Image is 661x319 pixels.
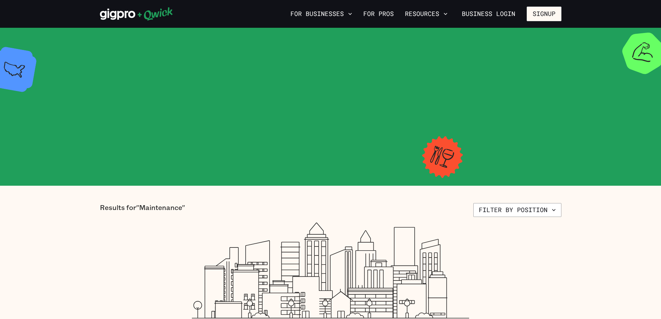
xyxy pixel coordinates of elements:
[473,203,561,217] button: Filter by position
[402,8,450,20] button: Resources
[527,7,561,21] button: Signup
[456,7,521,21] a: Business Login
[100,203,185,217] p: Results for "Maintenance"
[361,8,397,20] a: For Pros
[288,8,355,20] button: For Businesses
